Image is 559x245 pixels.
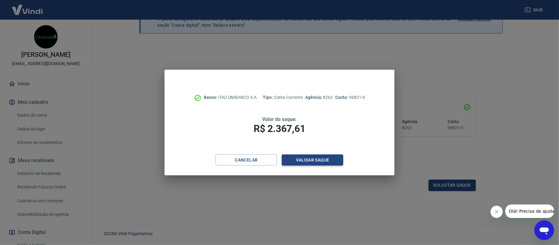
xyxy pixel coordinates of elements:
iframe: Fechar mensagem [491,206,503,218]
span: Banco: [204,95,218,100]
span: Conta: [335,95,349,100]
span: Valor do saque: [262,116,297,122]
span: Olá! Precisa de ajuda? [4,4,52,9]
p: Conta Corrente [263,94,303,101]
span: R$ 2.367,61 [254,123,305,134]
p: 8262 [305,94,333,101]
p: 96821-0 [335,94,365,101]
button: Validar saque [282,154,343,166]
button: Cancelar [215,154,277,166]
iframe: Botão para abrir a janela de mensagens [534,220,554,240]
span: Agência: [305,95,323,100]
span: Tipo: [263,95,274,100]
iframe: Mensagem da empresa [505,204,554,218]
p: ITAÚ UNIBANCO S.A. [204,94,258,101]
